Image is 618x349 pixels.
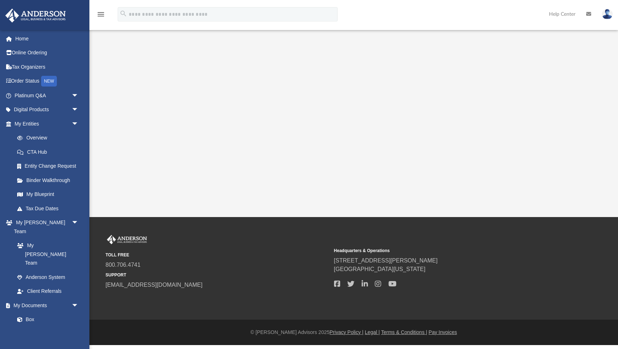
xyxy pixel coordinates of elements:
[72,88,86,103] span: arrow_drop_down
[3,9,68,23] img: Anderson Advisors Platinum Portal
[334,266,426,272] a: [GEOGRAPHIC_DATA][US_STATE]
[5,88,89,103] a: Platinum Q&Aarrow_drop_down
[72,103,86,117] span: arrow_drop_down
[5,46,89,60] a: Online Ordering
[10,145,89,159] a: CTA Hub
[10,201,89,216] a: Tax Due Dates
[428,329,457,335] a: Pay Invoices
[119,10,127,18] i: search
[381,329,427,335] a: Terms & Conditions |
[72,216,86,230] span: arrow_drop_down
[41,76,57,87] div: NEW
[106,262,141,268] a: 800.706.4741
[5,60,89,74] a: Tax Organizers
[10,284,86,299] a: Client Referrals
[334,257,438,264] a: [STREET_ADDRESS][PERSON_NAME]
[10,313,82,327] a: Box
[106,252,329,258] small: TOLL FREE
[10,159,89,173] a: Entity Change Request
[72,117,86,131] span: arrow_drop_down
[10,270,86,284] a: Anderson System
[5,74,89,89] a: Order StatusNEW
[5,298,86,313] a: My Documentsarrow_drop_down
[72,298,86,313] span: arrow_drop_down
[89,329,618,336] div: © [PERSON_NAME] Advisors 2025
[5,117,89,131] a: My Entitiesarrow_drop_down
[97,14,105,19] a: menu
[5,103,89,117] a: Digital Productsarrow_drop_down
[5,216,86,239] a: My [PERSON_NAME] Teamarrow_drop_down
[106,235,148,244] img: Anderson Advisors Platinum Portal
[106,272,329,278] small: SUPPORT
[5,31,89,46] a: Home
[10,131,89,145] a: Overview
[10,239,82,270] a: My [PERSON_NAME] Team
[602,9,613,19] img: User Pic
[97,10,105,19] i: menu
[334,247,558,254] small: Headquarters & Operations
[330,329,364,335] a: Privacy Policy |
[10,187,86,202] a: My Blueprint
[365,329,380,335] a: Legal |
[106,282,202,288] a: [EMAIL_ADDRESS][DOMAIN_NAME]
[10,173,89,187] a: Binder Walkthrough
